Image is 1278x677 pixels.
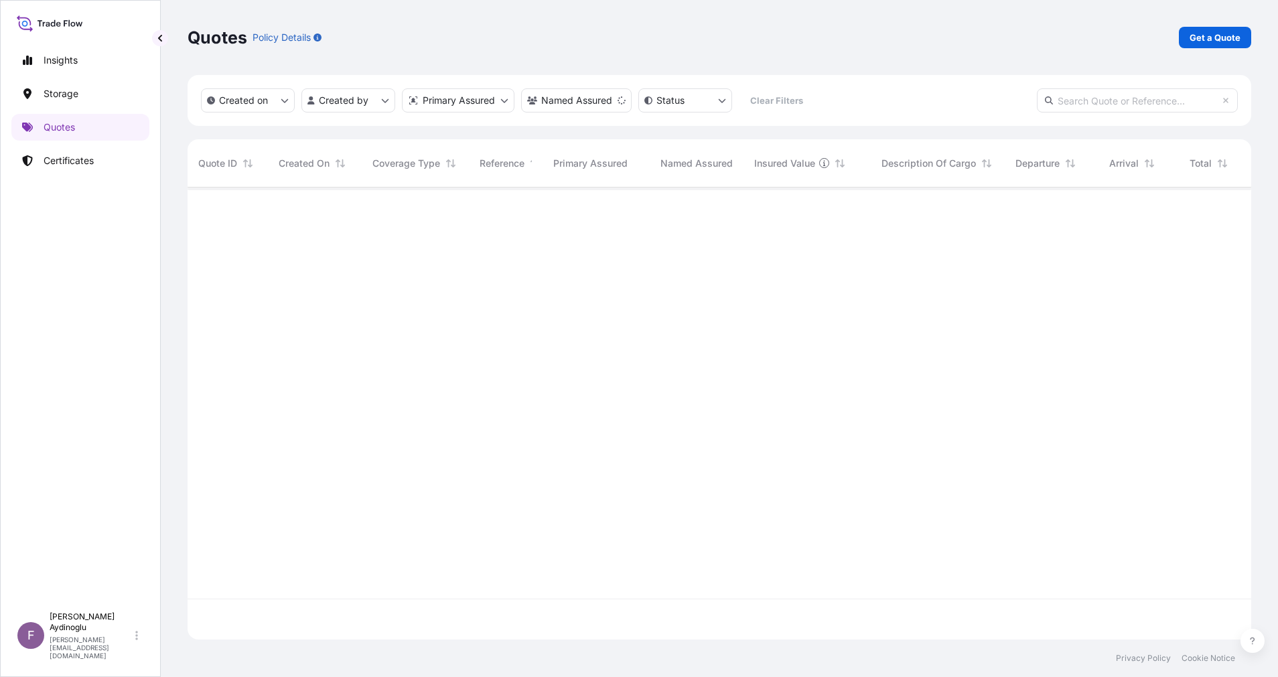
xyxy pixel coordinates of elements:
[739,90,814,111] button: Clear Filters
[50,635,133,660] p: [PERSON_NAME][EMAIL_ADDRESS][DOMAIN_NAME]
[402,88,514,112] button: distributor Filter options
[44,54,78,67] p: Insights
[881,157,976,170] span: Description Of Cargo
[301,88,395,112] button: createdBy Filter options
[50,611,133,633] p: [PERSON_NAME] Aydinoglu
[1062,155,1078,171] button: Sort
[219,94,268,107] p: Created on
[11,47,149,74] a: Insights
[11,147,149,174] a: Certificates
[44,87,78,100] p: Storage
[279,157,330,170] span: Created On
[240,155,256,171] button: Sort
[1190,157,1212,170] span: Total
[754,157,815,170] span: Insured Value
[27,629,35,642] span: F
[1141,155,1157,171] button: Sort
[832,155,848,171] button: Sort
[188,27,247,48] p: Quotes
[553,157,628,170] span: Primary Assured
[198,157,237,170] span: Quote ID
[44,154,94,167] p: Certificates
[638,88,732,112] button: certificateStatus Filter options
[332,155,348,171] button: Sort
[201,88,295,112] button: createdOn Filter options
[11,80,149,107] a: Storage
[1037,88,1238,112] input: Search Quote or Reference...
[253,31,311,44] p: Policy Details
[423,94,495,107] p: Primary Assured
[656,94,685,107] p: Status
[44,121,75,134] p: Quotes
[1015,157,1060,170] span: Departure
[979,155,995,171] button: Sort
[443,155,459,171] button: Sort
[527,155,543,171] button: Sort
[1109,157,1139,170] span: Arrival
[1116,653,1171,664] a: Privacy Policy
[372,157,440,170] span: Coverage Type
[1214,155,1230,171] button: Sort
[1182,653,1235,664] a: Cookie Notice
[1179,27,1251,48] a: Get a Quote
[319,94,368,107] p: Created by
[1190,31,1240,44] p: Get a Quote
[521,88,632,112] button: cargoOwner Filter options
[541,94,612,107] p: Named Assured
[750,94,803,107] p: Clear Filters
[11,114,149,141] a: Quotes
[660,157,733,170] span: Named Assured
[480,157,524,170] span: Reference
